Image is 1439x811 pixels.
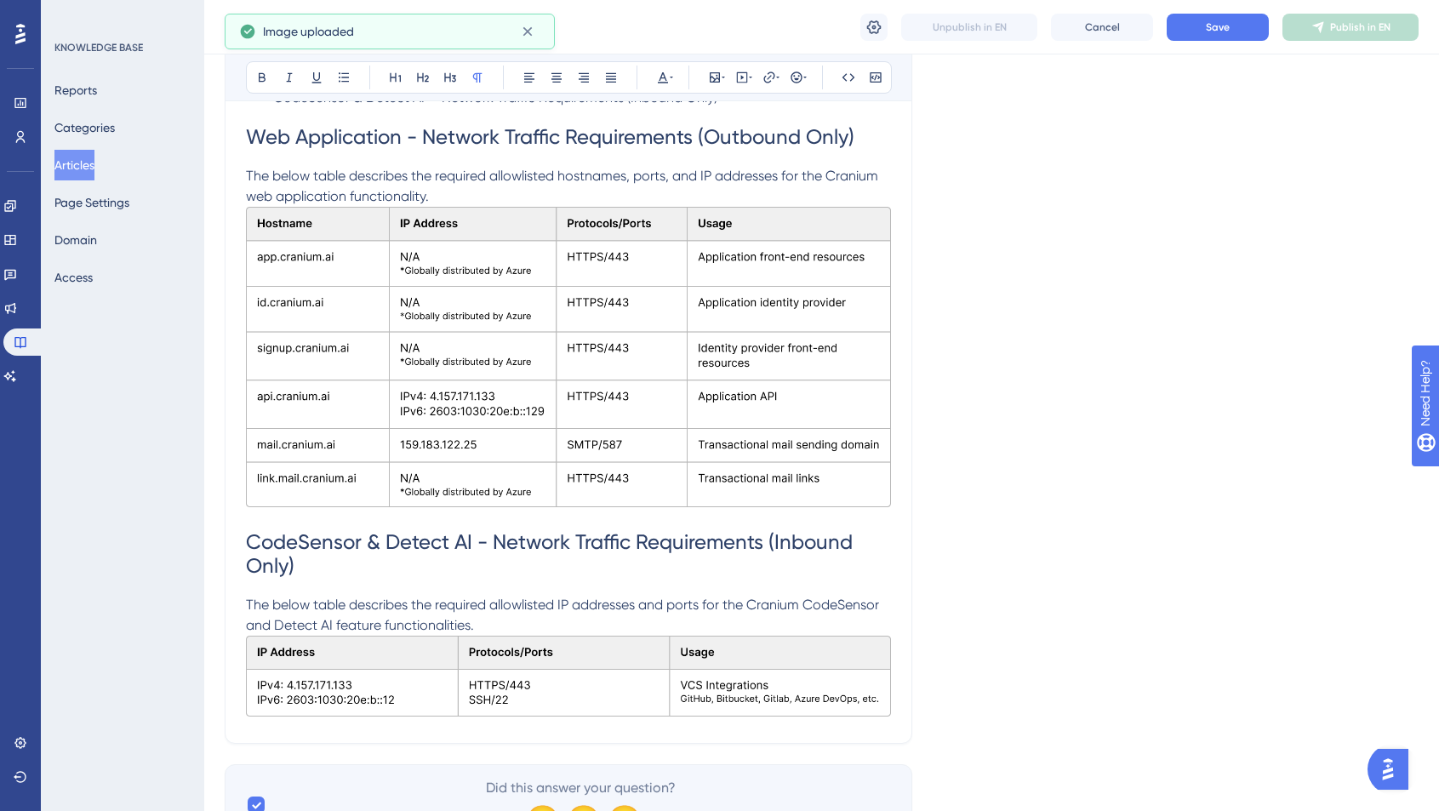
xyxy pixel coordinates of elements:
[1282,14,1419,41] button: Publish in EN
[40,4,106,25] span: Need Help?
[5,10,36,41] img: launcher-image-alternative-text
[263,21,354,42] span: Image uploaded
[1206,20,1230,34] span: Save
[1085,20,1120,34] span: Cancel
[901,14,1037,41] button: Unpublish in EN
[1051,14,1153,41] button: Cancel
[1167,14,1269,41] button: Save
[1330,20,1390,34] span: Publish in EN
[933,20,1007,34] span: Unpublish in EN
[102,425,204,470] button: COPY SHARE LINK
